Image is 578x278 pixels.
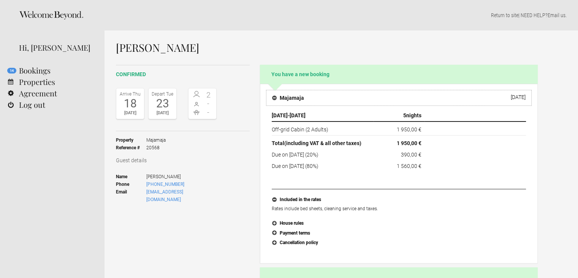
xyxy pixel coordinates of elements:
[548,12,565,18] a: Email us
[266,90,532,106] button: Majamaja [DATE]
[272,195,526,205] button: Included in the rates
[272,149,374,160] td: Due on [DATE] (20%)
[118,90,142,98] div: Arrive Thu
[290,112,306,118] span: [DATE]
[272,94,304,102] h4: Majamaja
[146,144,166,152] span: 20568
[150,90,174,98] div: Depart Tue
[146,136,166,144] span: Majamaja
[118,98,142,109] div: 18
[116,157,250,164] h3: Guest details
[272,112,288,118] span: [DATE]
[116,181,146,188] strong: Phone
[511,94,526,100] div: [DATE]
[7,68,16,73] flynt-notification-badge: 14
[203,91,215,99] span: 2
[116,188,146,203] strong: Email
[150,98,174,109] div: 23
[116,11,567,19] p: | NEED HELP? .
[146,173,217,181] span: [PERSON_NAME]
[116,144,146,152] strong: Reference #
[116,42,538,53] h1: [PERSON_NAME]
[272,121,374,136] td: Off-grid Cabin (2 Adults)
[146,189,183,202] a: [EMAIL_ADDRESS][DOMAIN_NAME]
[272,238,526,248] button: Cancellation policy
[397,126,421,133] flynt-currency: 1 950,00 €
[116,70,250,78] h2: confirmed
[374,110,424,121] th: nights
[397,140,421,146] flynt-currency: 1 950,00 €
[272,110,374,121] th: -
[284,140,361,146] span: (including VAT & all other taxes)
[116,136,146,144] strong: Property
[272,160,374,170] td: Due on [DATE] (80%)
[19,42,93,53] div: Hi, [PERSON_NAME]
[203,100,215,107] span: -
[491,12,518,18] a: Return to site
[272,219,526,228] button: House rules
[401,152,421,158] flynt-currency: 390,00 €
[272,205,526,212] p: Rates include bed sheets, cleaning service and taxes.
[272,228,526,238] button: Payment terms
[260,65,538,84] h2: You have a new booking
[203,109,215,116] span: -
[116,173,146,181] strong: Name
[150,109,174,117] div: [DATE]
[403,112,406,118] span: 5
[146,182,184,187] a: [PHONE_NUMBER]
[272,136,374,149] th: Total
[397,163,421,169] flynt-currency: 1 560,00 €
[118,109,142,117] div: [DATE]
